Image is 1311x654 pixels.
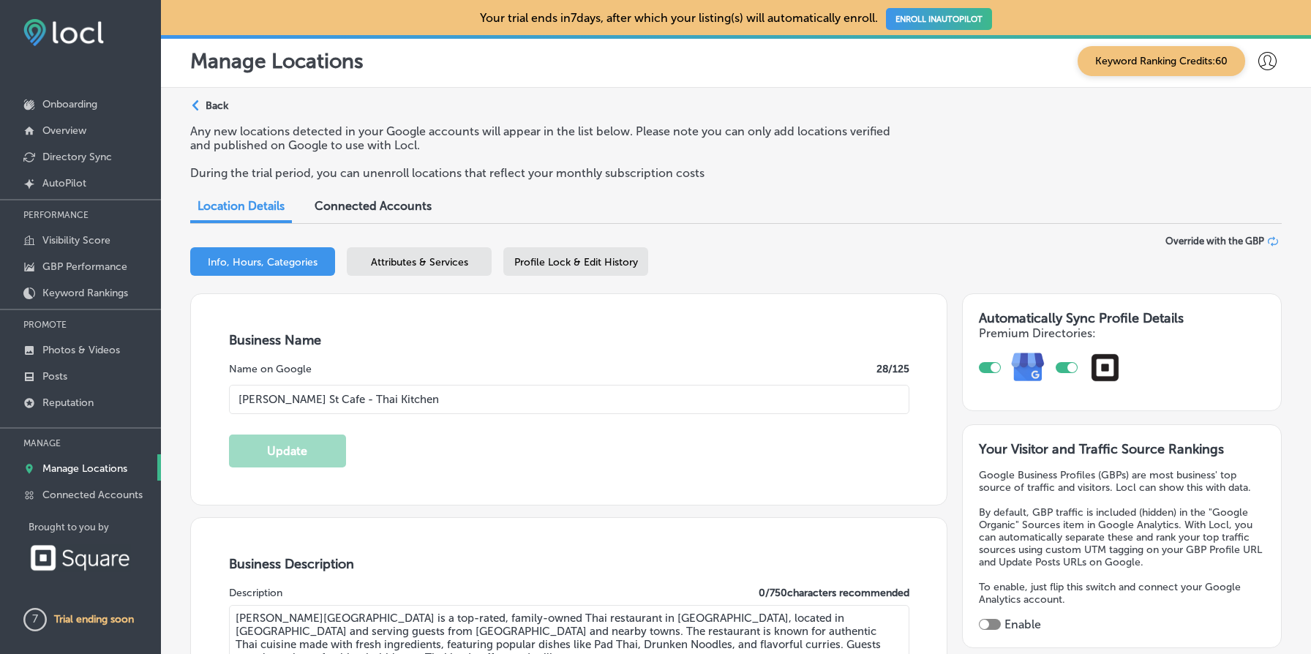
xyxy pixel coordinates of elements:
span: Keyword Ranking Credits: 60 [1078,46,1245,76]
img: fda3e92497d09a02dc62c9cd864e3231.png [23,19,104,46]
p: Your trial ends in 7 days, after which your listing(s) will automatically enroll. [480,11,992,25]
p: Brought to you by [29,522,161,533]
p: Posts [42,370,67,383]
p: Manage Locations [42,462,127,475]
button: Update [229,435,346,467]
a: ENROLL INAUTOPILOT [886,8,992,30]
p: Visibility Score [42,234,110,247]
label: Description [229,587,282,599]
img: d71e2f0b7f0c387db3c4f691896fe1a5.png [1078,340,1132,395]
span: Connected Accounts [315,199,432,213]
h3: Your Visitor and Traffic Source Rankings [979,441,1265,457]
p: Reputation [42,396,94,409]
h4: Premium Directories: [979,326,1265,340]
p: Keyword Rankings [42,287,128,299]
p: Google Business Profiles (GBPs) are most business' top source of traffic and visitors. Locl can s... [979,469,1265,494]
p: GBP Performance [42,260,127,273]
p: Overview [42,124,86,137]
p: Onboarding [42,98,97,110]
span: Profile Lock & Edit History [514,256,638,268]
p: During the trial period, you can unenroll locations that reflect your monthly subscription costs [190,166,900,180]
p: Back [206,99,228,112]
p: Photos & Videos [42,344,120,356]
span: Override with the GBP [1165,236,1264,247]
h3: Business Name [229,332,909,348]
h3: Automatically Sync Profile Details [979,310,1265,326]
label: Enable [1004,617,1041,631]
p: AutoPilot [42,177,86,189]
p: By default, GBP traffic is included (hidden) in the "Google Organic" Sources item in Google Analy... [979,506,1265,568]
p: Connected Accounts [42,489,143,501]
span: Location Details [198,199,285,213]
p: Trial ending soon [54,613,134,625]
img: Square [29,544,131,571]
label: 28 /125 [876,363,909,375]
p: Directory Sync [42,151,112,163]
p: Manage Locations [190,49,364,73]
input: Enter Location Name [229,385,909,414]
img: e7ababfa220611ac49bdb491a11684a6.png [1001,340,1056,395]
p: Any new locations detected in your Google accounts will appear in the list below. Please note you... [190,124,900,152]
label: Name on Google [229,363,312,375]
h3: Business Description [229,556,909,572]
p: To enable, just flip this switch and connect your Google Analytics account. [979,581,1265,606]
label: 0 / 750 characters recommended [759,587,909,599]
span: Attributes & Services [371,256,468,268]
span: Info, Hours, Categories [208,256,318,268]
